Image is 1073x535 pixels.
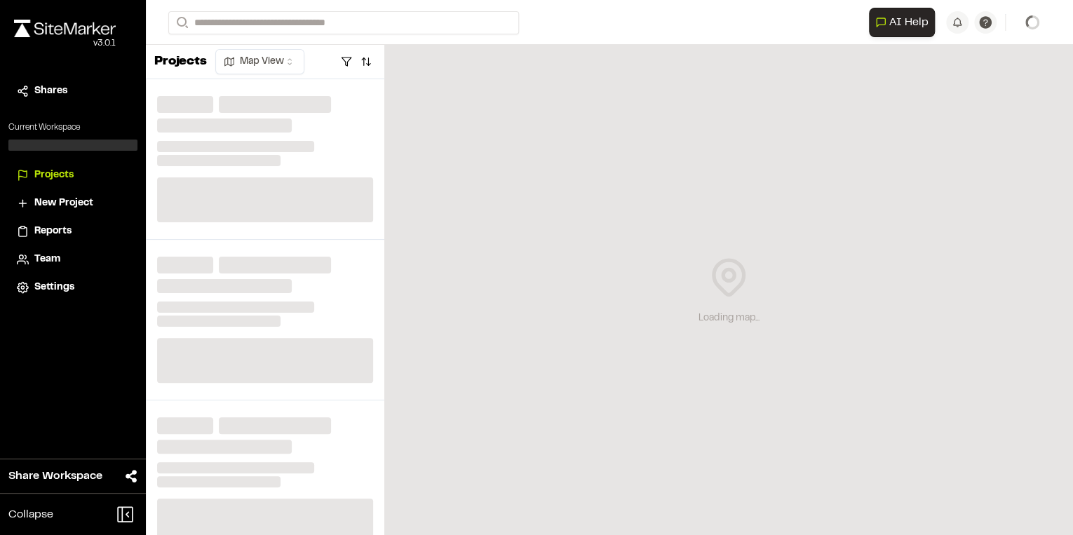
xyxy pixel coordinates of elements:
a: Projects [17,168,129,183]
span: Collapse [8,506,53,523]
img: rebrand.png [14,20,116,37]
button: Open AI Assistant [869,8,935,37]
span: Projects [34,168,74,183]
a: New Project [17,196,129,211]
a: Shares [17,83,129,99]
span: AI Help [889,14,929,31]
p: Current Workspace [8,121,137,134]
div: Loading map... [699,311,760,326]
span: Share Workspace [8,468,102,485]
span: Settings [34,280,74,295]
span: Team [34,252,60,267]
a: Reports [17,224,129,239]
span: New Project [34,196,93,211]
p: Projects [154,53,207,72]
span: Shares [34,83,67,99]
a: Team [17,252,129,267]
button: Search [168,11,194,34]
a: Settings [17,280,129,295]
div: Oh geez...please don't... [14,37,116,50]
div: Open AI Assistant [869,8,940,37]
span: Reports [34,224,72,239]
